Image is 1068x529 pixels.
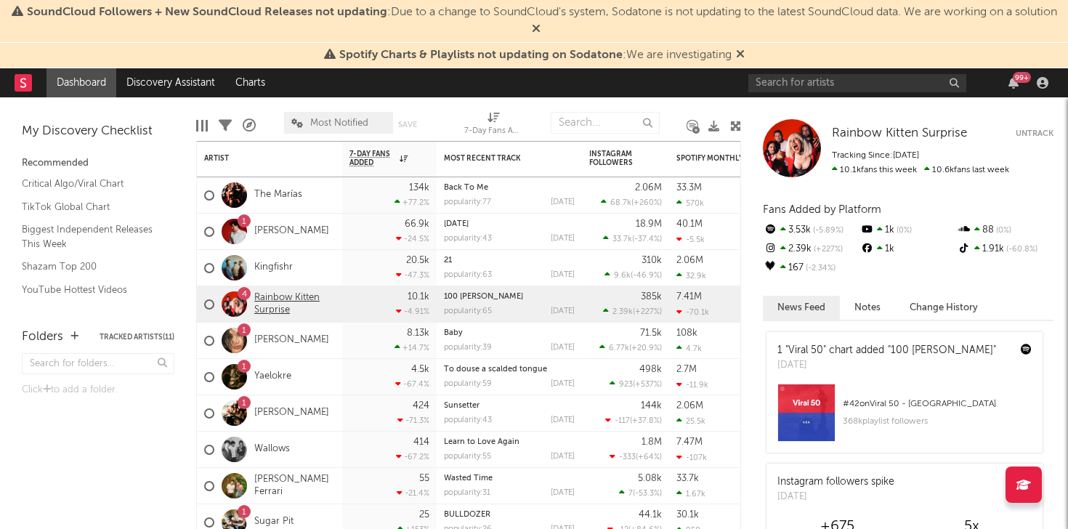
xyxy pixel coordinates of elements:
[604,270,662,280] div: ( )
[777,358,996,373] div: [DATE]
[812,246,843,254] span: +227 %
[22,282,160,298] a: YouTube Hottest Videos
[811,227,844,235] span: -5.89 %
[254,474,335,498] a: [PERSON_NAME] Ferrari
[763,259,859,278] div: 167
[22,259,160,275] a: Shazam Top 200
[676,183,702,193] div: 33.3M
[676,401,703,411] div: 2.06M
[444,366,575,373] div: To douse a scalded tongue
[444,220,575,228] div: December 25th
[612,235,632,243] span: 33.7k
[254,371,291,383] a: Yaelokre
[619,381,633,389] span: 923
[1004,246,1037,254] span: -60.8 %
[219,105,232,147] div: Filters
[396,452,429,461] div: -67.2 %
[395,379,429,389] div: -67.4 %
[444,154,553,163] div: Most Recent Track
[957,240,1053,259] div: 1.91k
[254,189,302,201] a: The Marías
[639,365,662,374] div: 498k
[676,510,699,520] div: 30.1k
[406,256,429,265] div: 20.5k
[396,307,429,316] div: -4.91 %
[444,184,488,192] a: Back To Me
[254,225,329,238] a: [PERSON_NAME]
[551,307,575,315] div: [DATE]
[396,234,429,243] div: -24.5 %
[116,68,225,97] a: Discovery Assistant
[676,307,709,317] div: -70.1k
[777,490,894,504] div: [DATE]
[254,292,335,317] a: Rainbow Kitten Surprise
[888,345,996,355] a: "100 [PERSON_NAME]"
[532,24,541,36] span: Dismiss
[444,329,463,337] a: Baby
[444,438,575,446] div: Learn to Love Again
[635,308,660,316] span: +227 %
[413,437,429,447] div: 414
[676,474,699,483] div: 33.7k
[444,329,575,337] div: Baby
[444,257,575,264] div: 21
[638,453,660,461] span: +64 %
[396,270,429,280] div: -47.3 %
[349,150,396,167] span: 7-Day Fans Added
[634,235,660,243] span: -37.4 %
[676,292,702,302] div: 7.41M
[398,121,417,129] button: Save
[1013,72,1031,83] div: 99 +
[444,475,575,482] div: Wasted Time
[225,68,275,97] a: Charts
[444,475,493,482] a: Wasted Time
[254,443,290,456] a: Wallows
[405,219,429,229] div: 66.9k
[957,221,1053,240] div: 88
[628,490,633,498] span: 7
[610,379,662,389] div: ( )
[444,511,575,519] div: BULLDOZER
[609,344,629,352] span: 6.77k
[635,381,660,389] span: +537 %
[619,488,662,498] div: ( )
[676,256,703,265] div: 2.06M
[551,416,575,424] div: [DATE]
[676,328,697,338] div: 108k
[100,334,174,341] button: Tracked Artists(11)
[444,271,492,279] div: popularity: 63
[894,227,912,235] span: 0 %
[464,105,522,147] div: 7-Day Fans Added (7-Day Fans Added)
[632,417,660,425] span: +37.8 %
[843,395,1032,413] div: # 42 on Viral 50 - [GEOGRAPHIC_DATA]
[551,453,575,461] div: [DATE]
[407,328,429,338] div: 8.13k
[641,292,662,302] div: 385k
[634,199,660,207] span: +260 %
[612,308,633,316] span: 2.39k
[1016,126,1053,141] button: Untrack
[1008,77,1019,89] button: 99+
[638,474,662,483] div: 5.08k
[614,272,631,280] span: 9.6k
[444,307,492,315] div: popularity: 65
[843,413,1032,430] div: 368k playlist followers
[444,293,575,301] div: 100 Summers
[676,154,785,163] div: Spotify Monthly Listeners
[640,328,662,338] div: 71.5k
[395,343,429,352] div: +14.7 %
[464,123,522,140] div: 7-Day Fans Added (7-Day Fans Added)
[635,183,662,193] div: 2.06M
[642,256,662,265] div: 310k
[676,453,707,462] div: -107k
[444,235,492,243] div: popularity: 43
[605,416,662,425] div: ( )
[204,154,313,163] div: Artist
[419,510,429,520] div: 25
[419,474,429,483] div: 55
[736,49,745,61] span: Dismiss
[310,118,368,128] span: Most Notified
[339,49,623,61] span: Spotify Charts & Playlists not updating on Sodatone
[589,150,640,167] div: Instagram Followers
[777,475,894,490] div: Instagram followers spike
